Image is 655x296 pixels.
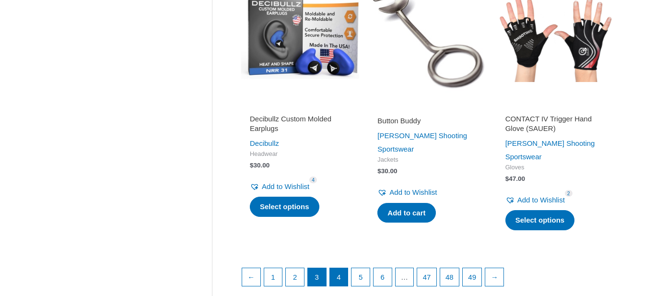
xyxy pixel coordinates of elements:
[396,268,414,286] span: …
[250,139,279,147] a: Decibullz
[505,175,525,182] bdi: 47.00
[485,268,503,286] a: →
[377,116,478,126] h2: Button Buddy
[417,268,436,286] a: Page 47
[377,167,397,175] bdi: 30.00
[377,186,437,199] a: Add to Wishlist
[250,114,351,133] h2: Decibullz Custom Molded Earplugs
[517,196,565,204] span: Add to Wishlist
[250,162,269,169] bdi: 30.00
[330,268,348,286] a: Page 4
[351,268,370,286] a: Page 5
[505,139,595,161] a: [PERSON_NAME] Shooting Sportswear
[250,103,351,114] iframe: Customer reviews powered by Trustpilot
[264,268,282,286] a: Page 1
[286,268,304,286] a: Page 2
[308,268,326,286] span: Page 3
[505,114,606,137] a: CONTACT IV Trigger Hand Glove (SAUER)
[505,210,575,230] a: Select options for “CONTACT IV Trigger Hand Glove (SAUER)”
[505,103,606,114] iframe: Customer reviews powered by Trustpilot
[505,114,606,133] h2: CONTACT IV Trigger Hand Glove (SAUER)
[242,268,260,286] a: ←
[505,193,565,207] a: Add to Wishlist
[250,197,319,217] a: Select options for “Decibullz Custom Molded Earplugs”
[565,190,573,197] span: 2
[463,268,481,286] a: Page 49
[374,268,392,286] a: Page 6
[377,116,478,129] a: Button Buddy
[309,177,317,184] span: 4
[377,167,381,175] span: $
[250,114,351,137] a: Decibullz Custom Molded Earplugs
[262,182,309,190] span: Add to Wishlist
[377,203,435,223] a: Add to cart: “Button Buddy”
[505,175,509,182] span: $
[377,103,478,114] iframe: Customer reviews powered by Trustpilot
[241,268,615,292] nav: Product Pagination
[250,180,309,193] a: Add to Wishlist
[389,188,437,196] span: Add to Wishlist
[377,131,467,153] a: [PERSON_NAME] Shooting Sportswear
[377,156,478,164] span: Jackets
[250,150,351,158] span: Headwear
[505,164,606,172] span: Gloves
[440,268,459,286] a: Page 48
[250,162,254,169] span: $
